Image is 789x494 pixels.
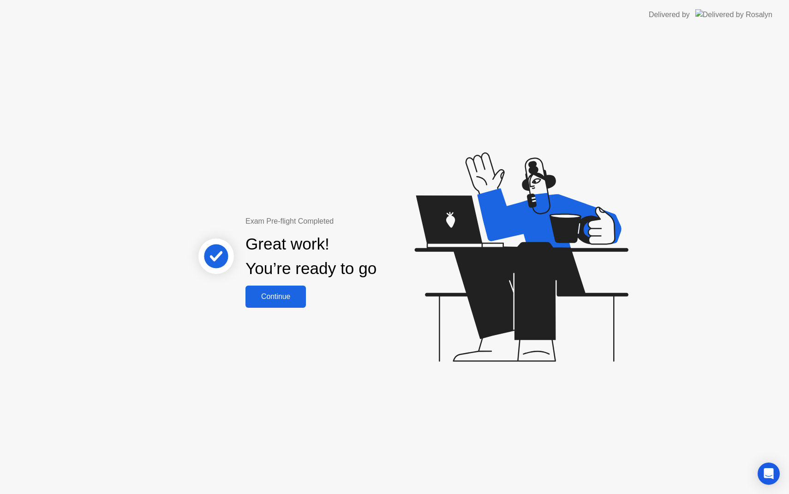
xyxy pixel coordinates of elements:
[248,293,303,301] div: Continue
[758,463,780,485] div: Open Intercom Messenger
[695,9,772,20] img: Delivered by Rosalyn
[649,9,690,20] div: Delivered by
[245,216,436,227] div: Exam Pre-flight Completed
[245,232,377,281] div: Great work! You’re ready to go
[245,286,306,308] button: Continue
